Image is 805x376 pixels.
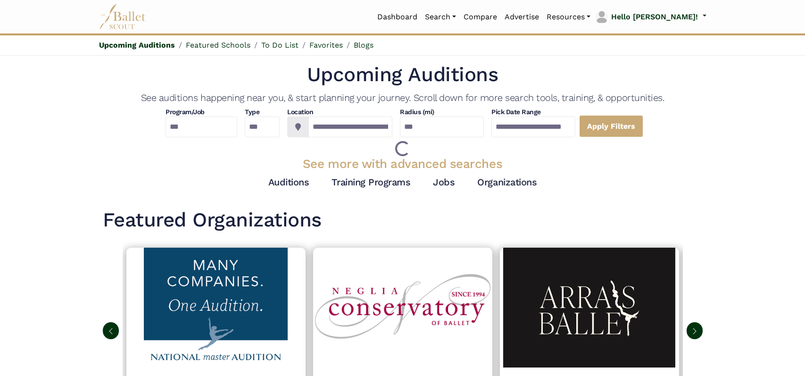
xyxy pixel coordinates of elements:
a: Search [421,7,460,27]
a: profile picture Hello [PERSON_NAME]! [594,9,706,25]
h1: Upcoming Auditions [103,62,703,88]
a: Dashboard [373,7,421,27]
a: Jobs [433,176,455,188]
h3: See more with advanced searches [103,156,703,172]
h4: Location [287,108,392,117]
a: Featured Schools [186,41,250,50]
a: Favorites [309,41,343,50]
a: Upcoming Auditions [99,41,175,50]
p: Hello [PERSON_NAME]! [611,11,698,23]
h4: Program/Job [166,108,237,117]
a: Training Programs [332,176,410,188]
h4: See auditions happening near you, & start planning your journey. Scroll down for more search tool... [103,92,703,104]
a: Apply Filters [579,115,643,137]
a: To Do List [261,41,299,50]
img: profile picture [595,10,608,24]
a: Compare [460,7,501,27]
a: Advertise [501,7,543,27]
a: Blogs [354,41,373,50]
input: Location [308,117,392,137]
h4: Type [245,108,280,117]
a: Auditions [268,176,309,188]
a: Resources [543,7,594,27]
h4: Pick Date Range [491,108,575,117]
h4: Radius (mi) [400,108,434,117]
h1: Featured Organizations [103,207,703,233]
a: Organizations [477,176,537,188]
